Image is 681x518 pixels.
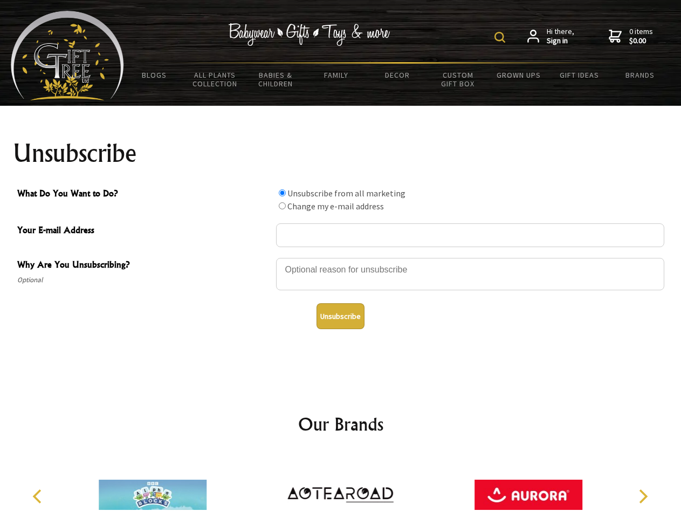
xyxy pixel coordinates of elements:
button: Next [631,485,655,508]
span: What Do You Want to Do? [17,187,271,202]
label: Unsubscribe from all marketing [287,188,405,199]
a: Custom Gift Box [428,64,489,95]
img: product search [494,32,505,43]
a: Grown Ups [488,64,549,86]
a: BLOGS [124,64,185,86]
h2: Our Brands [22,411,660,437]
span: Your E-mail Address [17,223,271,239]
a: 0 items$0.00 [609,27,653,46]
span: Why Are You Unsubscribing? [17,258,271,274]
textarea: Why Are You Unsubscribing? [276,258,664,290]
img: Babywear - Gifts - Toys & more [229,23,390,46]
input: Your E-mail Address [276,223,664,247]
a: Family [306,64,367,86]
button: Previous [27,485,51,508]
a: Brands [610,64,671,86]
a: Decor [367,64,428,86]
span: 0 items [629,26,653,46]
h1: Unsubscribe [13,140,669,166]
a: Gift Ideas [549,64,610,86]
a: All Plants Collection [185,64,246,95]
a: Babies & Children [245,64,306,95]
span: Hi there, [547,27,574,46]
button: Unsubscribe [317,303,364,329]
label: Change my e-mail address [287,201,384,212]
input: What Do You Want to Do? [279,189,286,196]
input: What Do You Want to Do? [279,202,286,209]
a: Hi there,Sign in [527,27,574,46]
img: Babyware - Gifts - Toys and more... [11,11,124,100]
strong: Sign in [547,36,574,46]
strong: $0.00 [629,36,653,46]
span: Optional [17,274,271,287]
